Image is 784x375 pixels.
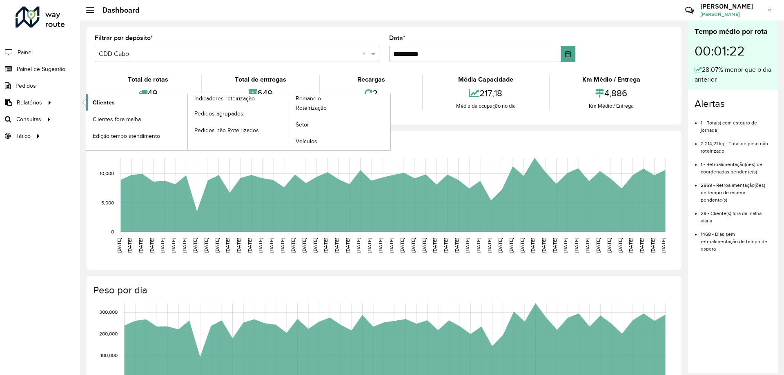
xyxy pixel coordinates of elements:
text: 100,000 [100,353,118,358]
text: 5,000 [101,200,114,205]
div: 00:01:22 [695,37,771,65]
text: [DATE] [421,238,427,253]
span: Painel de Sugestão [17,65,65,73]
text: [DATE] [323,238,328,253]
text: [DATE] [519,238,525,253]
h2: Dashboard [94,6,140,15]
text: [DATE] [192,238,198,253]
text: [DATE] [214,238,220,253]
text: [DATE] [236,238,241,253]
text: [DATE] [378,238,383,253]
text: [DATE] [171,238,176,253]
span: Roteirização [296,104,327,112]
text: [DATE] [497,238,503,253]
div: 49 [97,84,199,102]
span: Pedidos agrupados [194,109,243,118]
text: [DATE] [563,238,568,253]
span: Clientes [93,98,115,107]
div: Total de entregas [204,75,317,84]
span: Pedidos não Roteirizados [194,126,259,135]
text: [DATE] [334,238,339,253]
span: Edição tempo atendimento [93,132,160,140]
span: Clientes fora malha [93,115,141,124]
li: 2.214,21 kg - Total de peso não roteirizado [701,134,771,155]
text: [DATE] [356,238,361,253]
h4: Peso por dia [93,284,673,296]
text: [DATE] [399,238,405,253]
text: [DATE] [149,238,154,253]
li: 2869 - Retroalimentação(ões) de tempo de espera pendente(s) [701,175,771,204]
text: [DATE] [650,238,655,253]
text: [DATE] [476,238,481,253]
li: 1 - Rota(s) com estouro de jornada [701,113,771,134]
span: [PERSON_NAME] [700,11,762,18]
text: [DATE] [367,238,372,253]
a: Clientes [86,94,187,111]
a: Romaneio [188,94,391,150]
text: [DATE] [454,238,459,253]
a: Indicadores roteirização [86,94,289,150]
label: Data [389,33,405,43]
li: 29 - Cliente(s) fora da malha viária [701,204,771,224]
text: [DATE] [606,238,612,253]
text: [DATE] [410,238,416,253]
text: [DATE] [138,238,143,253]
text: [DATE] [225,238,230,253]
span: Clear all [362,49,369,59]
a: Clientes fora malha [86,111,187,127]
div: Km Médio / Entrega [552,102,671,110]
a: Pedidos não Roteirizados [188,122,289,138]
text: [DATE] [182,238,187,253]
button: Choose Date [561,46,575,62]
text: [DATE] [595,238,601,253]
text: 200,000 [99,331,118,336]
text: [DATE] [432,238,437,253]
text: [DATE] [247,238,252,253]
span: Relatórios [17,98,42,107]
div: Tempo médio por rota [695,26,771,37]
div: 217,18 [425,84,546,102]
h4: Alertas [695,98,771,110]
text: [DATE] [116,238,122,253]
text: [DATE] [574,238,579,253]
text: [DATE] [258,238,263,253]
text: [DATE] [639,238,644,253]
div: 4,886 [552,84,671,102]
text: [DATE] [290,238,296,253]
text: [DATE] [661,238,666,253]
text: 10,000 [100,171,114,176]
div: Média de ocupação no dia [425,102,546,110]
text: [DATE] [617,238,623,253]
text: [DATE] [127,238,132,253]
label: Filtrar por depósito [95,33,153,43]
div: 649 [204,84,317,102]
a: Edição tempo atendimento [86,128,187,144]
div: 2 [322,84,420,102]
span: Romaneio [296,94,321,103]
text: [DATE] [530,238,535,253]
text: [DATE] [160,238,165,253]
text: [DATE] [345,238,350,253]
div: Total de rotas [97,75,199,84]
div: 28,07% menor que o dia anterior [695,65,771,84]
div: Média Capacidade [425,75,546,84]
text: [DATE] [628,238,633,253]
text: [DATE] [508,238,514,253]
a: Pedidos agrupados [188,105,289,122]
a: Setor [289,117,390,133]
text: [DATE] [552,238,557,253]
span: Veículos [296,137,317,146]
span: Consultas [16,115,41,124]
span: Painel [18,48,33,57]
text: [DATE] [465,238,470,253]
text: [DATE] [269,238,274,253]
span: Pedidos [16,82,36,90]
span: Indicadores roteirização [194,94,255,103]
a: Contato Rápido [681,2,698,19]
text: [DATE] [389,238,394,253]
span: Setor [296,120,309,129]
text: [DATE] [443,238,448,253]
a: Roteirização [289,100,390,116]
span: Tático [16,132,31,140]
li: 1468 - Dias sem retroalimentação de tempo de espera [701,224,771,253]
